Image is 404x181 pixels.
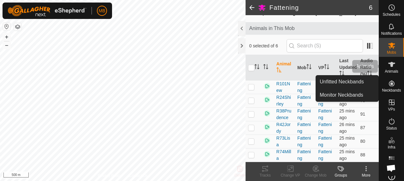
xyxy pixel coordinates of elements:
p-sorticon: Activate to sort [306,65,312,70]
th: Mob [295,55,316,81]
a: Fattening [318,149,332,161]
span: 80 [360,139,365,144]
div: Fattening [297,135,313,148]
th: Animal [274,55,295,81]
div: Change Mob [303,172,328,178]
p-sorticon: Activate to sort [339,72,344,77]
span: Unfitted Neckbands [320,78,364,86]
th: Audio Ratio (%) [358,55,379,81]
span: Monitor Neckbands [320,91,363,99]
span: Mobs [387,51,396,54]
button: Map Layers [14,23,21,31]
span: R24Shirley [276,94,292,107]
a: Contact Us [129,173,147,178]
p-sorticon: Activate to sort [367,72,372,77]
span: 0 selected of 6 [249,43,287,49]
span: Animals [385,69,398,73]
span: 6 [369,3,372,12]
a: Monitor Neckbands [316,89,378,101]
span: Status [386,126,397,130]
span: R73Lisa [276,135,292,148]
span: MB [99,8,105,14]
p-sorticon: Activate to sort [324,65,329,70]
a: Fattening [318,136,332,147]
div: Groups [328,172,353,178]
span: Animals in This Mob [249,25,375,32]
span: Neckbands [382,88,401,92]
a: Fattening [318,108,332,120]
span: 7 Oct 2025, 10:03 am [339,149,355,161]
span: 7 Oct 2025, 10:03 am [339,95,355,106]
div: Change VP [278,172,303,178]
span: Infra [388,145,395,149]
a: Fattening [318,122,332,134]
div: Fattening [297,94,313,107]
img: returning on [263,137,271,144]
th: Last Updated [337,55,358,81]
img: returning on [263,82,271,90]
img: returning on [263,96,271,104]
p-sorticon: Activate to sort [263,65,268,70]
span: 7 Oct 2025, 10:03 am [339,108,355,120]
div: More [353,172,379,178]
span: 87 [360,125,365,130]
div: Fattening [297,121,313,135]
img: Gallagher Logo [8,5,86,16]
button: – [3,41,10,49]
span: R101New [276,81,292,94]
a: Privacy Policy [98,173,122,178]
span: 88 [360,152,365,157]
span: 7 Oct 2025, 10:02 am [339,122,355,134]
img: returning on [263,110,271,117]
span: Heatmap [384,164,399,168]
span: R42Jordy [276,121,292,135]
span: R74Milla [276,148,292,162]
span: R38Prudence [276,108,292,121]
input: Search (S) [287,39,363,52]
p-sorticon: Activate to sort [254,65,259,70]
img: returning on [263,123,271,131]
span: 91 [360,112,365,117]
div: Fattening [297,108,313,121]
a: Fattening [318,95,332,106]
span: Schedules [383,13,400,16]
div: Fattening [297,148,313,162]
span: 7 Oct 2025, 10:03 am [339,136,355,147]
a: Unfitted Neckbands [316,75,378,88]
div: Open chat [383,160,400,177]
button: Reset Map [3,23,10,30]
div: Tracks [252,172,278,178]
h2: Fattening [270,4,369,11]
div: Fattening [297,81,313,94]
img: returning on [263,150,271,158]
span: Notifications [381,32,402,35]
span: VPs [388,107,395,111]
p-sorticon: Activate to sort [276,68,282,73]
th: VP [316,55,337,81]
button: + [3,33,10,41]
